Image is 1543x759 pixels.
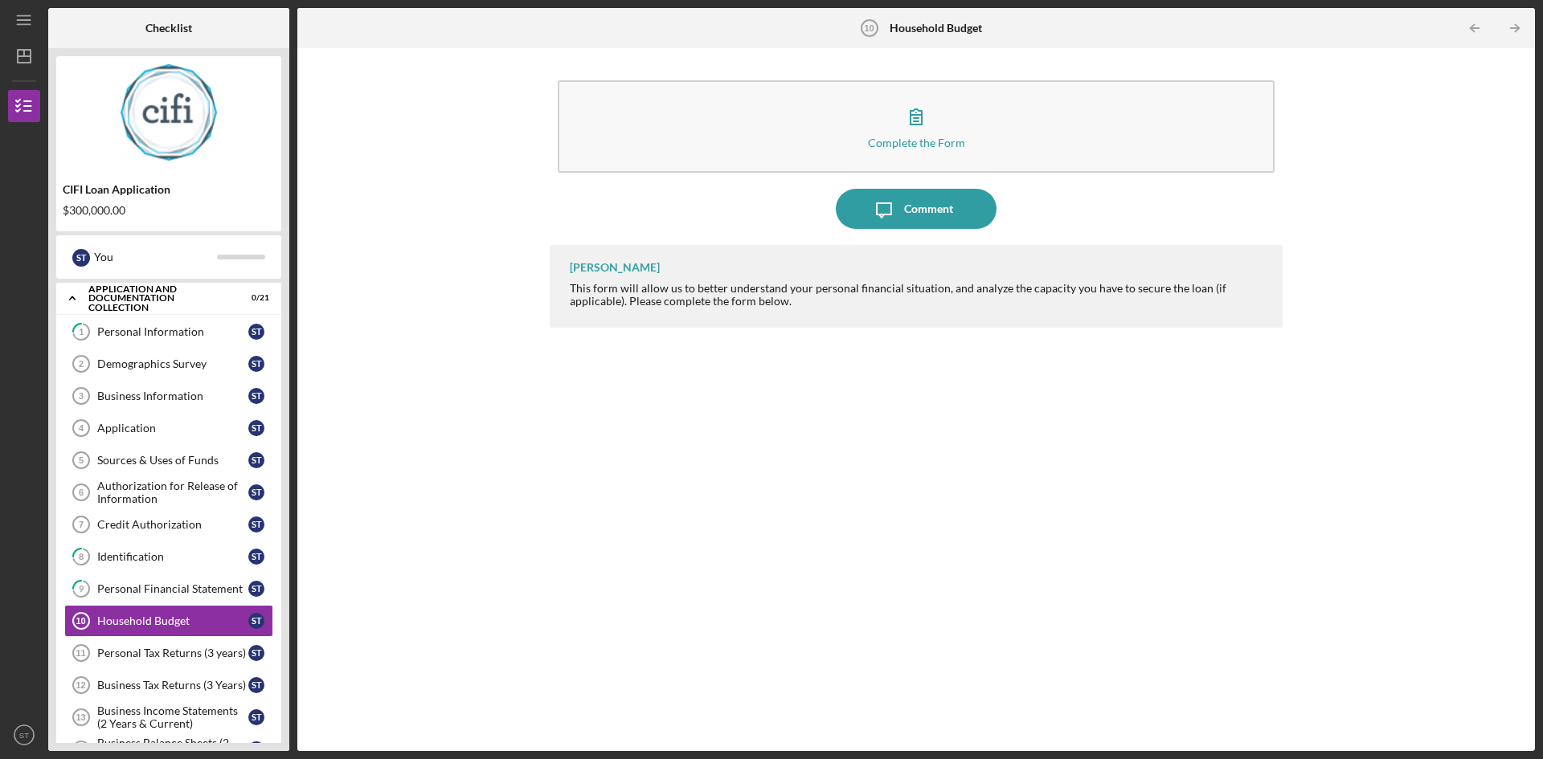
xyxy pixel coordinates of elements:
a: 11Personal Tax Returns (3 years)ST [64,637,273,669]
div: $300,000.00 [63,204,275,217]
div: Identification [97,550,248,563]
tspan: 5 [79,455,84,465]
a: 13Business Income Statements (2 Years & Current)ST [64,701,273,733]
a: 8IdentificationST [64,541,273,573]
div: Personal Tax Returns (3 years) [97,647,248,659]
tspan: 2 [79,359,84,369]
div: S T [248,645,264,661]
tspan: 4 [79,423,84,433]
a: 2Demographics SurveyST [64,348,273,380]
div: Household Budget [97,614,248,627]
a: 5Sources & Uses of FundsST [64,444,273,476]
div: Application and Documentation Collection [88,284,229,312]
div: Business Information [97,390,248,402]
div: This form will allow us to better understand your personal financial situation, and analyze the c... [570,282,1267,308]
div: S T [248,613,264,629]
div: Sources & Uses of Funds [97,454,248,467]
div: Personal Information [97,325,248,338]
div: S T [248,516,264,533]
div: Business Tax Returns (3 Years) [97,679,248,692]
button: Complete the Form [558,80,1275,173]
div: Personal Financial Statement [97,582,248,595]
tspan: 7 [79,520,84,529]
div: [PERSON_NAME] [570,261,660,274]
b: Checklist [145,22,192,35]
tspan: 10 [865,23,874,33]
div: S T [248,324,264,340]
div: CIFI Loan Application [63,183,275,196]
a: 12Business Tax Returns (3 Years)ST [64,669,273,701]
div: S T [248,420,264,436]
text: ST [19,731,29,740]
a: 10Household BudgetST [64,605,273,637]
div: Comment [904,189,953,229]
tspan: 11 [76,648,85,658]
div: S T [248,709,264,725]
div: You [94,243,217,271]
div: S T [248,388,264,404]
div: S T [248,484,264,500]
div: S T [248,356,264,372]
div: S T [248,581,264,597]
div: S T [248,677,264,693]
div: Business Income Statements (2 Years & Current) [97,704,248,730]
a: 1Personal InformationST [64,316,273,348]
tspan: 10 [76,616,85,626]
div: Credit Authorization [97,518,248,531]
div: 0 / 21 [240,293,269,303]
a: 4ApplicationST [64,412,273,444]
div: Application [97,422,248,435]
div: Complete the Form [868,137,965,149]
div: Authorization for Release of Information [97,479,248,505]
a: 3Business InformationST [64,380,273,412]
tspan: 1 [79,327,84,337]
div: Demographics Survey [97,357,248,370]
b: Household Budget [890,22,982,35]
a: 7Credit AuthorizationST [64,508,273,541]
tspan: 9 [79,584,84,594]
div: S T [248,452,264,468]
tspan: 13 [76,712,85,722]
div: S T [248,549,264,565]
a: 9Personal Financial StatementST [64,573,273,605]
img: Product logo [56,64,281,161]
button: ST [8,719,40,751]
button: Comment [836,189,997,229]
tspan: 12 [76,680,85,690]
tspan: 6 [79,488,84,497]
tspan: 3 [79,391,84,401]
div: S T [72,249,90,267]
a: 6Authorization for Release of InformationST [64,476,273,508]
tspan: 8 [79,552,84,562]
div: S T [248,741,264,757]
